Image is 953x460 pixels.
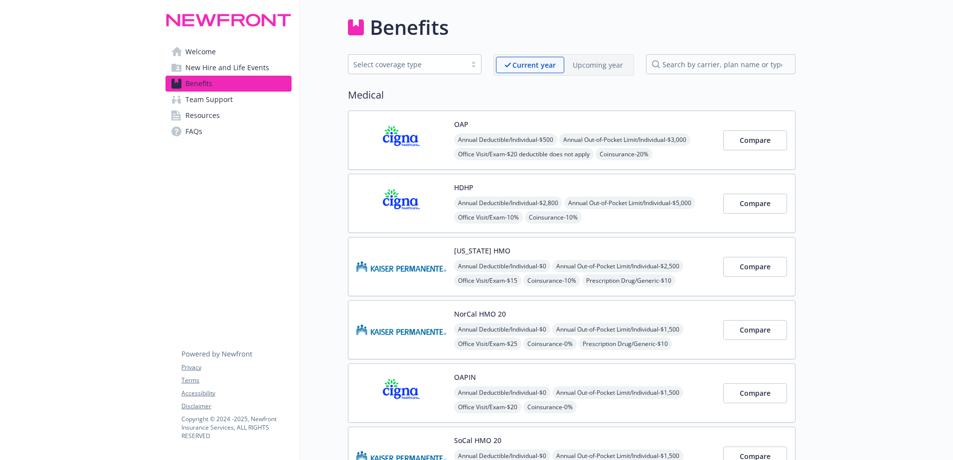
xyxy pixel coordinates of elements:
[723,383,787,403] button: Compare
[596,148,652,160] span: Coinsurance - 20%
[564,197,695,209] span: Annual Out-of-Pocket Limit/Individual - $5,000
[552,323,683,336] span: Annual Out-of-Pocket Limit/Individual - $1,500
[165,92,292,108] a: Team Support
[454,435,501,446] button: SoCal HMO 20
[356,372,446,414] img: CIGNA carrier logo
[723,320,787,340] button: Compare
[723,194,787,214] button: Compare
[165,76,292,92] a: Benefits
[740,325,771,335] span: Compare
[740,262,771,271] span: Compare
[512,60,556,70] p: Current year
[454,211,523,224] span: Office Visit/Exam - 10%
[454,338,521,350] span: Office Visit/Exam - $25
[523,274,580,287] span: Coinsurance - 10%
[723,130,787,150] button: Compare
[185,108,220,123] span: Resources
[454,323,550,336] span: Annual Deductible/Individual - $0
[165,123,292,139] a: FAQs
[356,309,446,351] img: Kaiser Permanente Insurance Company carrier logo
[579,338,672,350] span: Prescription Drug/Generic - $10
[552,386,683,399] span: Annual Out-of-Pocket Limit/Individual - $1,500
[165,108,292,123] a: Resources
[185,76,212,92] span: Benefits
[454,260,550,272] span: Annual Deductible/Individual - $0
[559,133,690,146] span: Annual Out-of-Pocket Limit/Individual - $3,000
[573,60,623,70] p: Upcoming year
[181,402,291,411] a: Disclaimer
[454,245,510,256] button: [US_STATE] HMO
[356,245,446,288] img: Kaiser Permanente Insurance Company carrier logo
[523,401,577,413] span: Coinsurance - 0%
[185,44,216,60] span: Welcome
[165,44,292,60] a: Welcome
[582,274,675,287] span: Prescription Drug/Generic - $10
[348,88,795,103] h2: Medical
[454,119,469,129] button: OAP
[181,415,291,440] p: Copyright © 2024 - 2025 , Newfront Insurance Services, ALL RIGHTS RESERVED
[356,119,446,161] img: CIGNA carrier logo
[454,309,506,319] button: NorCal HMO 20
[181,376,291,385] a: Terms
[740,135,771,145] span: Compare
[353,59,461,70] div: Select coverage type
[454,197,562,209] span: Annual Deductible/Individual - $2,800
[525,211,582,224] span: Coinsurance - 10%
[740,388,771,398] span: Compare
[646,54,795,74] input: search by carrier, plan name or type
[370,12,449,42] h1: Benefits
[185,92,233,108] span: Team Support
[523,338,577,350] span: Coinsurance - 0%
[454,386,550,399] span: Annual Deductible/Individual - $0
[165,60,292,76] a: New Hire and Life Events
[185,123,202,139] span: FAQs
[181,363,291,372] a: Privacy
[454,401,521,413] span: Office Visit/Exam - $20
[185,60,269,76] span: New Hire and Life Events
[552,260,683,272] span: Annual Out-of-Pocket Limit/Individual - $2,500
[454,372,476,382] button: OAPIN
[740,199,771,208] span: Compare
[454,274,521,287] span: Office Visit/Exam - $15
[454,133,557,146] span: Annual Deductible/Individual - $500
[723,257,787,277] button: Compare
[454,182,474,193] button: HDHP
[356,182,446,225] img: CIGNA carrier logo
[181,389,291,398] a: Accessibility
[454,148,594,160] span: Office Visit/Exam - $20 deductible does not apply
